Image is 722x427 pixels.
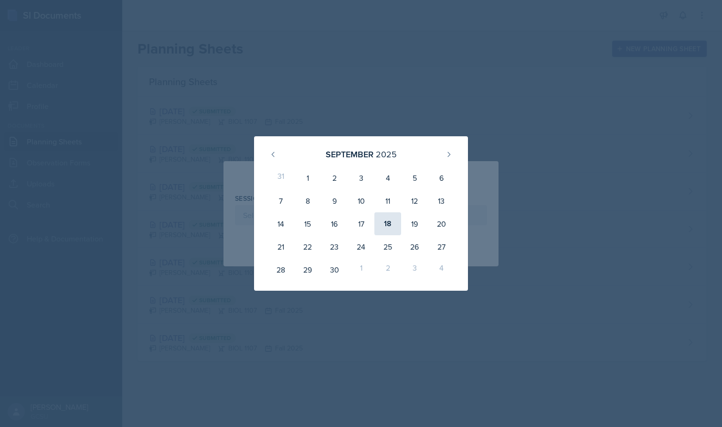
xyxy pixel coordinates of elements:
[374,189,401,212] div: 11
[374,235,401,258] div: 25
[401,235,428,258] div: 26
[428,166,455,189] div: 6
[401,212,428,235] div: 19
[321,212,348,235] div: 16
[428,258,455,281] div: 4
[428,212,455,235] div: 20
[294,235,321,258] div: 22
[267,189,294,212] div: 7
[348,258,374,281] div: 1
[348,189,374,212] div: 10
[401,189,428,212] div: 12
[374,166,401,189] div: 4
[401,258,428,281] div: 3
[321,189,348,212] div: 9
[348,166,374,189] div: 3
[374,258,401,281] div: 2
[267,258,294,281] div: 28
[401,166,428,189] div: 5
[267,235,294,258] div: 21
[376,148,397,161] div: 2025
[294,189,321,212] div: 8
[321,235,348,258] div: 23
[321,166,348,189] div: 2
[267,166,294,189] div: 31
[326,148,373,161] div: September
[294,166,321,189] div: 1
[374,212,401,235] div: 18
[428,189,455,212] div: 13
[348,235,374,258] div: 24
[348,212,374,235] div: 17
[428,235,455,258] div: 27
[321,258,348,281] div: 30
[294,212,321,235] div: 15
[294,258,321,281] div: 29
[267,212,294,235] div: 14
